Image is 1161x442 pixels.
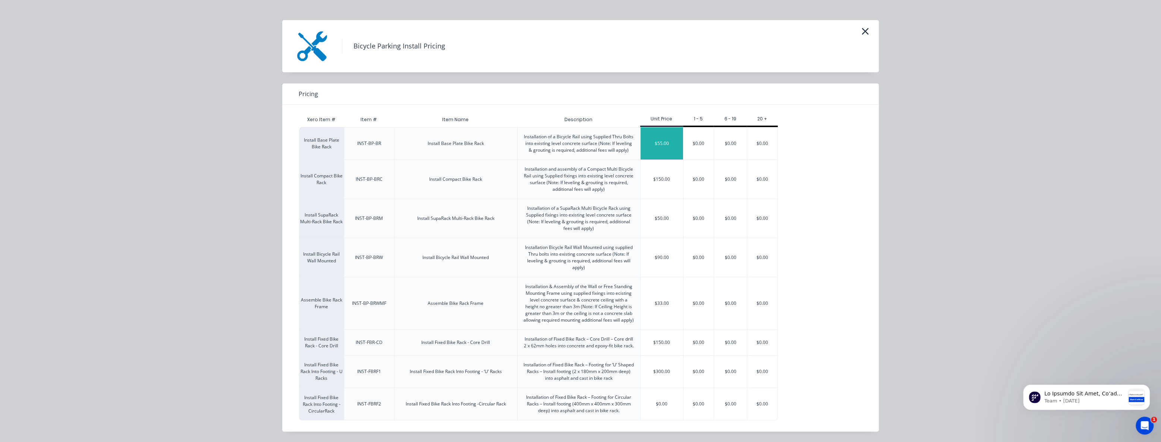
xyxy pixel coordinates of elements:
[714,116,747,122] div: 6 - 19
[523,394,634,414] div: Installation of Fixed Bike Rack – Footing for Circular Racks – Install footing (400mm x 400mm x 3...
[683,199,714,238] div: $0.00
[641,160,683,199] div: $150.00
[641,199,683,238] div: $50.00
[747,356,777,388] div: $0.00
[436,110,475,129] div: Item Name
[1012,370,1161,422] iframe: Intercom notifications message
[357,140,381,147] div: INST-BP-BR
[641,277,683,329] div: $33.00
[1136,417,1154,435] iframe: Intercom live chat
[299,160,344,199] div: Install Compact Bike Rack
[683,127,714,160] div: $0.00
[683,356,714,388] div: $0.00
[299,199,344,238] div: Install SupaRack Multi-Rack Bike Rack
[1151,417,1157,423] span: 1
[523,166,634,193] div: Installation and assembly of a Compact Multi Bicycle Rail using Supplied fixings into existing le...
[683,160,714,199] div: $0.00
[429,176,482,183] div: Install Compact Bike Rack
[683,277,714,329] div: $0.00
[299,127,344,160] div: Install Base Plate Bike Rack
[428,140,484,147] div: Install Base Plate Bike Rack
[410,368,502,375] div: Install Fixed Bike Rack Into Footing - ‘U’ Racks
[641,127,683,160] div: $55.00
[641,356,683,388] div: $300.00
[355,254,383,261] div: INST-BP-BRW
[714,356,747,388] div: $0.00
[641,388,683,420] div: $0.00
[714,160,747,199] div: $0.00
[299,329,344,355] div: Install Fixed Bike Rack - Core Drill
[523,244,634,271] div: Installation Bicycle Rail Wall Mounted using supplied Thru bolts into existing concrete surface (...
[342,39,456,53] h4: Bicycle Parking Install Pricing
[299,89,318,98] span: Pricing
[417,215,494,222] div: Install SupaRack Multi-Rack Bike Rack
[428,300,484,307] div: Assemble Bike Rack Frame
[747,330,777,355] div: $0.00
[299,277,344,329] div: Assemble Bike Rack Frame
[421,339,490,346] div: Install Fixed Bike Rack - Core Drill
[422,254,489,261] div: Install Bicycle Rail Wall Mounted
[714,127,747,160] div: $0.00
[714,238,747,277] div: $0.00
[683,238,714,277] div: $0.00
[683,116,714,122] div: 1 - 5
[559,110,598,129] div: Description
[747,277,777,329] div: $0.00
[683,330,714,355] div: $0.00
[32,28,113,35] p: Message from Team, sent 3w ago
[641,238,683,277] div: $90.00
[714,199,747,238] div: $0.00
[352,300,386,307] div: INST-BP-BRWMF
[355,215,383,222] div: INST-BP-BRM
[523,205,634,232] div: Installation of a SupaRack Multi Bicycle Rack using Supplied fixings into existing level concrete...
[299,238,344,277] div: Install Bicycle Rail Wall Mounted
[357,368,381,375] div: INST-FBRF1
[747,238,777,277] div: $0.00
[356,339,383,346] div: INST-FBR-CD
[747,127,777,160] div: $0.00
[683,388,714,420] div: $0.00
[523,283,634,323] div: Installation & Assembly of the Wall or Free Standing Mounting Frame using supplied fixings into e...
[747,160,777,199] div: $0.00
[523,336,634,349] div: Installation of Fixed Bike Rack – Core Drill – Core drill 2 x 62mm holes into concrete and epoxy-...
[747,199,777,238] div: $0.00
[406,401,506,407] div: Install Fixed Bike Rack Into Footing -Circular Rack
[641,330,683,355] div: $150.00
[299,112,344,127] div: Xero Item #
[714,388,747,420] div: $0.00
[293,28,331,65] img: Bicycle Parking Install Pricing
[640,116,683,122] div: Unit Price
[523,133,634,154] div: Installation of a Bicycle Rail using Supplied Thru Bolts into existing level concrete surface (No...
[357,401,381,407] div: INST-FBRF2
[299,355,344,388] div: Install Fixed Bike Rack Into Footing - U Racks
[747,388,777,420] div: $0.00
[355,110,383,129] div: Item #
[523,362,634,382] div: Installation of Fixed Bike Rack – Footing for ‘U’ Shaped Racks – Install footing (2 x 180mm x 200...
[299,388,344,420] div: Install Fixed Bike Rack Into Footing -CircularRack
[356,176,383,183] div: INST-BP-BRC
[714,277,747,329] div: $0.00
[747,116,778,122] div: 20 +
[714,330,747,355] div: $0.00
